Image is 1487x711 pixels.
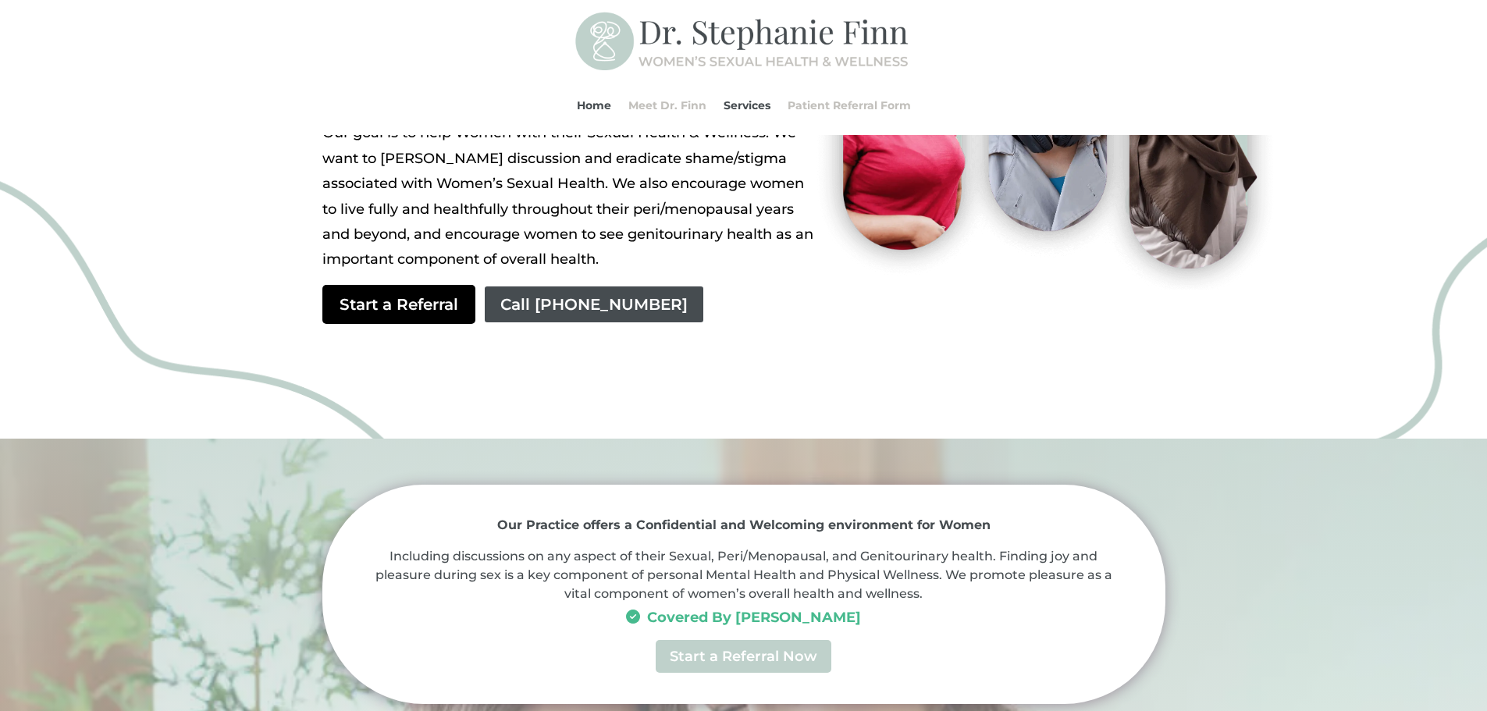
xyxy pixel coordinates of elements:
[322,120,818,272] div: Page 1
[322,285,475,324] a: Start a Referral
[483,285,705,324] a: Call [PHONE_NUMBER]
[788,76,911,135] a: Patient Referral Form
[497,517,991,532] strong: Our Practice offers a Confidential and Welcoming environment for Women
[724,76,770,135] a: Services
[369,547,1119,603] p: Including discussions on any aspect of their Sexual, Peri/Menopausal, and Genitourinary health. F...
[656,640,831,672] a: Start a Referral Now
[577,76,611,135] a: Home
[322,120,818,272] p: Our goal is to help Women with their Sexual Health & Wellness. We want to [PERSON_NAME] discussio...
[369,603,1119,632] h3: Covered By [PERSON_NAME]
[628,76,706,135] a: Meet Dr. Finn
